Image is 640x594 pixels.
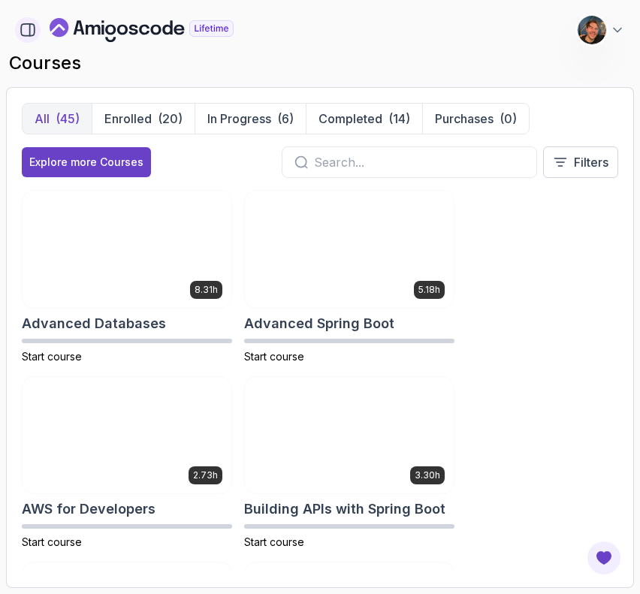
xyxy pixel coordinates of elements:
h2: courses [9,51,631,75]
a: Landing page [50,18,268,42]
span: Start course [244,350,304,363]
p: 3.30h [415,469,440,481]
input: Search... [314,153,524,171]
div: (20) [158,110,183,128]
div: (0) [500,110,517,128]
span: Start course [22,350,82,363]
button: Filters [543,146,618,178]
h2: Advanced Spring Boot [244,313,394,334]
h2: AWS for Developers [22,499,155,520]
img: AWS for Developers card [23,377,231,494]
img: Advanced Spring Boot card [245,191,454,308]
span: Start course [244,535,304,548]
button: All(45) [23,104,92,134]
button: Completed(14) [306,104,422,134]
img: Building APIs with Spring Boot card [245,377,454,494]
button: Enrolled(20) [92,104,195,134]
p: Enrolled [104,110,152,128]
p: Purchases [435,110,494,128]
button: Explore more Courses [22,147,151,177]
button: Open Feedback Button [586,540,622,576]
p: Filters [574,153,608,171]
p: All [35,110,50,128]
p: 8.31h [195,284,218,296]
h2: Building APIs with Spring Boot [244,499,445,520]
img: Advanced Databases card [23,191,231,308]
div: (45) [56,110,80,128]
img: user profile image [578,16,606,44]
p: Completed [318,110,382,128]
button: Purchases(0) [422,104,529,134]
span: Start course [22,535,82,548]
div: (6) [277,110,294,128]
p: 5.18h [418,284,440,296]
p: 2.73h [193,469,218,481]
p: In Progress [207,110,271,128]
div: Explore more Courses [29,155,143,170]
button: In Progress(6) [195,104,306,134]
button: user profile image [577,15,625,45]
h2: Advanced Databases [22,313,166,334]
div: (14) [388,110,410,128]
